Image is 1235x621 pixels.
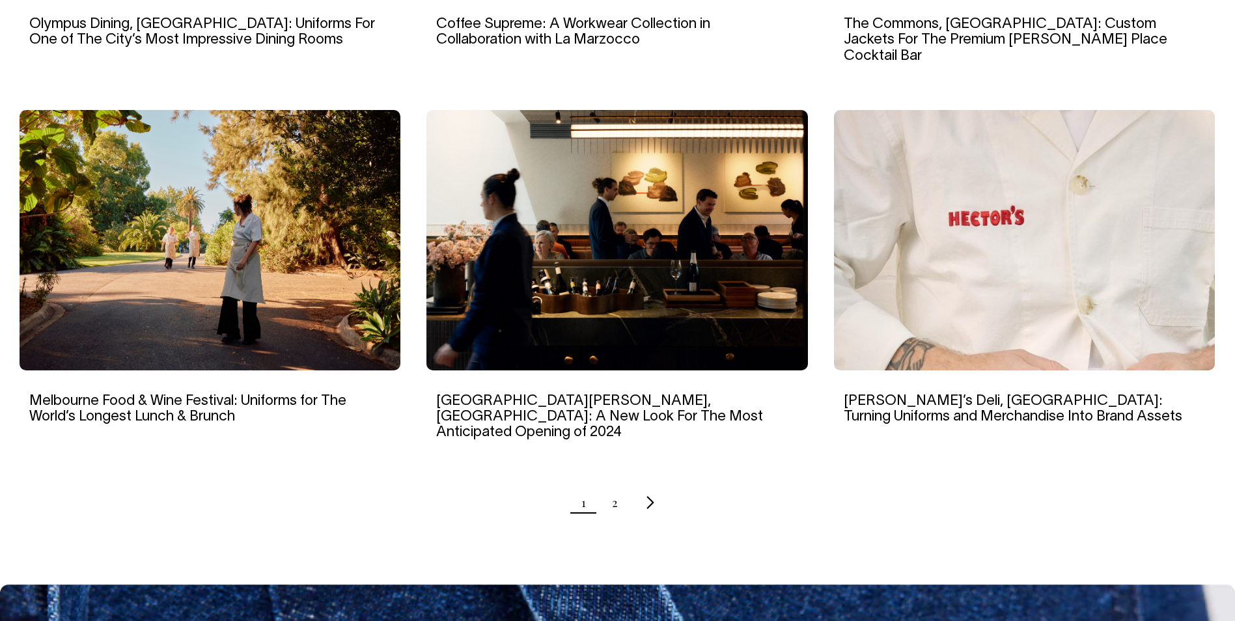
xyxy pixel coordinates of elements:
[436,394,763,439] a: [GEOGRAPHIC_DATA][PERSON_NAME], [GEOGRAPHIC_DATA]: A New Look For The Most Anticipated Opening of...
[612,486,618,519] a: Page 2
[644,486,654,519] a: Next page
[844,18,1167,62] a: The Commons, [GEOGRAPHIC_DATA]: Custom Jackets For The Premium [PERSON_NAME] Place Cocktail Bar
[20,110,400,370] img: Melbourne Food & Wine Festival: Uniforms for The World’s Longest Lunch & Brunch
[581,486,586,519] span: Page 1
[29,394,346,423] a: Melbourne Food & Wine Festival: Uniforms for The World’s Longest Lunch & Brunch
[426,110,807,370] img: Saint Peter, Sydney: A New Look For The Most Anticipated Opening of 2024
[20,486,1215,519] nav: Pagination
[834,110,1215,370] img: Hector’s Deli, Melbourne: Turning Uniforms and Merchandise Into Brand Assets
[844,394,1182,423] a: [PERSON_NAME]’s Deli, [GEOGRAPHIC_DATA]: Turning Uniforms and Merchandise Into Brand Assets
[29,18,375,46] a: Olympus Dining, [GEOGRAPHIC_DATA]: Uniforms For One of The City’s Most Impressive Dining Rooms
[436,18,710,46] a: Coffee Supreme: A Workwear Collection in Collaboration with La Marzocco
